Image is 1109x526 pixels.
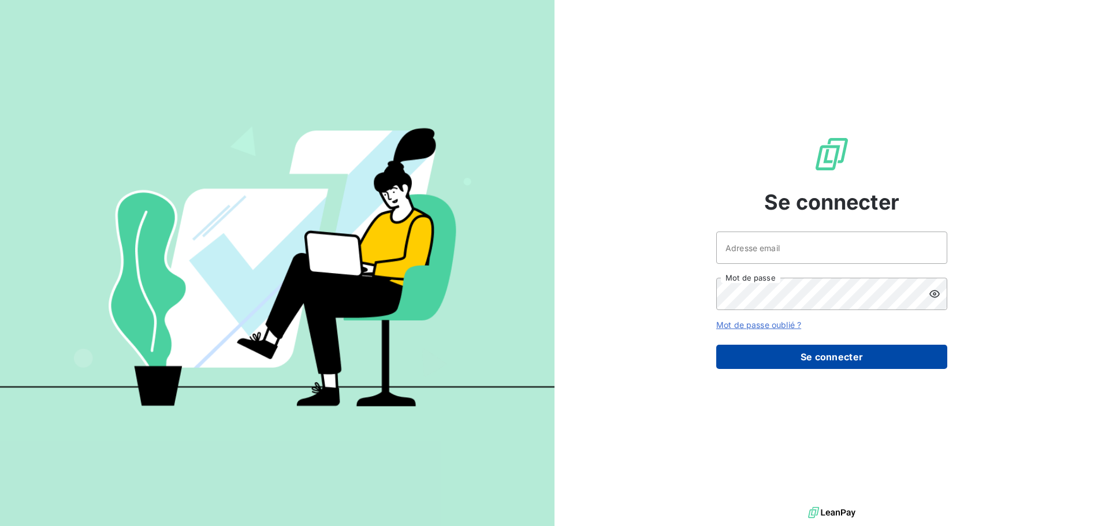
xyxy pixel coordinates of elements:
[808,504,855,521] img: logo
[813,136,850,173] img: Logo LeanPay
[716,345,947,369] button: Se connecter
[716,320,801,330] a: Mot de passe oublié ?
[716,232,947,264] input: placeholder
[764,186,899,218] span: Se connecter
